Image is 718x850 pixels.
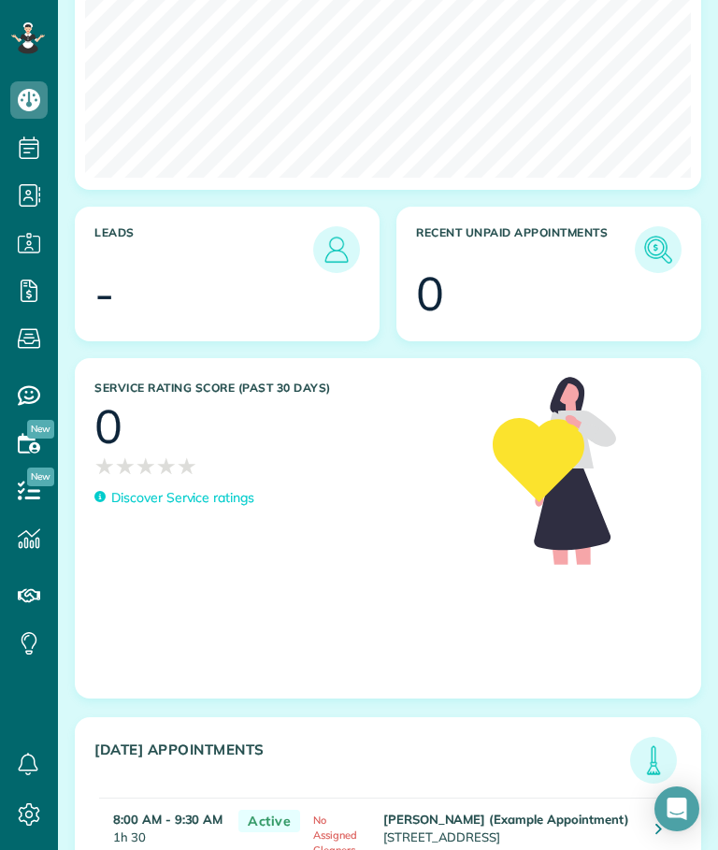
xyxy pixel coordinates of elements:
[94,450,115,483] span: ★
[94,403,122,450] div: 0
[136,450,156,483] span: ★
[318,231,355,268] img: icon_leads-1bed01f49abd5b7fead27621c3d59655bb73ed531f8eeb49469d10e621d6b896.png
[635,742,672,779] img: icon_todays_appointments-901f7ab196bb0bea1936b74009e4eb5ffbc2d2711fa7634e0d609ed5ef32b18b.png
[27,420,54,439] span: New
[177,450,197,483] span: ★
[94,226,313,273] h3: Leads
[238,810,300,833] span: Active
[416,270,444,317] div: 0
[94,742,630,784] h3: [DATE] Appointments
[156,450,177,483] span: ★
[94,382,474,395] h3: Service Rating score (past 30 days)
[639,231,677,268] img: icon_unpaid_appointments-47b8ce3997adf2238b356f14209ab4cced10bd1f174958f3ca8f1d0dd7fffeee.png
[111,488,254,508] p: Discover Service ratings
[416,226,635,273] h3: Recent unpaid appointments
[654,786,699,831] div: Open Intercom Messenger
[115,450,136,483] span: ★
[27,468,54,486] span: New
[94,488,254,508] a: Discover Service ratings
[113,812,223,827] strong: 8:00 AM - 9:30 AM
[383,812,629,827] strong: [PERSON_NAME] (Example Appointment)
[94,270,114,317] div: -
